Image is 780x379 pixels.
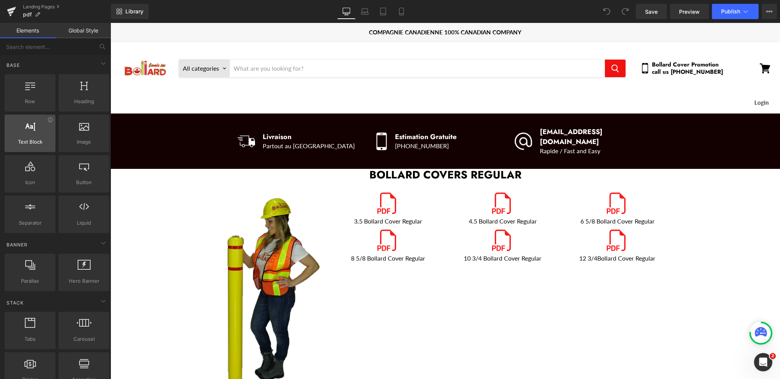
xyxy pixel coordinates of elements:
span: Separator [7,219,53,227]
span: Save [645,8,658,16]
div: View Information [47,117,53,123]
a: Desktop [337,4,356,19]
a: Mobile [392,4,411,19]
span: Liquid [61,219,107,227]
button: Search [494,37,515,54]
div: COMPAGNIE CANADIENNE 100% CANADIAN COMPANY [48,6,622,13]
p: 6 5/8 Bollard Cover Regular [455,195,559,202]
span: [EMAIL_ADDRESS][DOMAIN_NAME] [429,104,492,123]
a: Landing Pages [23,4,111,10]
a: Login [639,71,663,87]
span: Row [7,97,53,105]
span: Stack [6,299,24,306]
p: 8 5/8 Bollard Cover Regular [226,232,329,239]
button: More [762,4,777,19]
span: Button [61,178,107,186]
span: Carousel [61,335,107,343]
span: Base [6,62,21,69]
p: 12 3/4Bollard Cover Regular [455,232,559,239]
span: Livraison [152,109,181,119]
span: Text Block [7,138,53,146]
span: Publish [721,8,740,15]
img: Canada bollard Logo [10,27,59,65]
span: Bollard Cover Promotion call us [PHONE_NUMBER] [541,38,618,53]
span: 2 [770,353,776,359]
span: Estimation Gratuite [284,109,346,119]
span: Heading [61,97,107,105]
iframe: Intercom live chat [754,353,772,371]
span: Library [125,8,143,15]
span: Tabs [7,335,53,343]
span: Banner [6,241,28,248]
a: New Library [111,4,149,19]
a: Preview [670,4,709,19]
a: Tablet [374,4,392,19]
p: Partout au [GEOGRAPHIC_DATA] [152,119,258,127]
a: Global Style [55,23,111,38]
span: Icon [7,178,53,186]
span: Preview [679,8,700,16]
p: [PHONE_NUMBER] [284,119,396,127]
p: 10 3/4 Bollard Cover Regular [341,232,444,239]
p: 3.5 Bollard Cover Regular [226,195,329,202]
span: Image [61,138,107,146]
span: Hero Banner [61,277,107,285]
input: Search [119,37,494,54]
p: 4.5 Bollard Cover Regular [341,195,444,202]
span: Parallax [7,277,53,285]
a: Laptop [356,4,374,19]
button: Redo [617,4,633,19]
button: Publish [712,4,759,19]
span: pdf [23,11,32,18]
button: Undo [599,4,614,19]
form: Product [68,36,515,55]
